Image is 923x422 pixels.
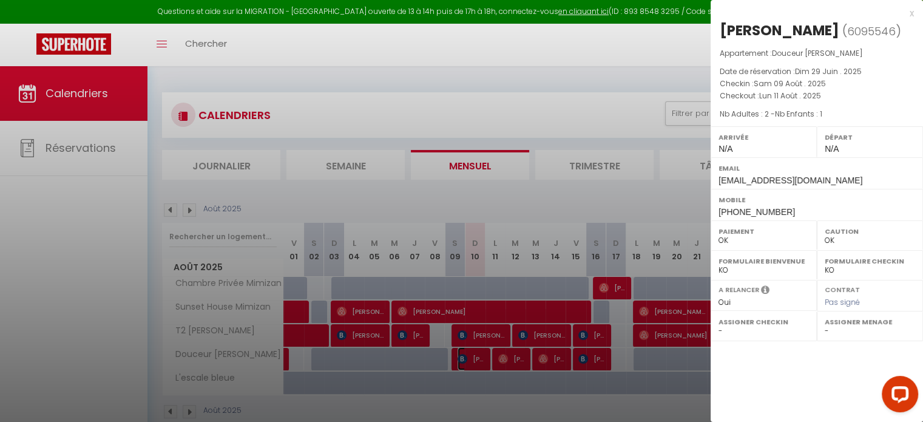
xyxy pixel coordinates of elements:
[795,66,862,77] span: Dim 29 Juin . 2025
[711,6,914,21] div: x
[718,194,915,206] label: Mobile
[754,78,826,89] span: Sam 09 Août . 2025
[872,371,923,422] iframe: LiveChat chat widget
[761,285,769,298] i: Sélectionner OUI si vous souhaiter envoyer les séquences de messages post-checkout
[718,207,795,217] span: [PHONE_NUMBER]
[847,24,896,39] span: 6095546
[718,162,915,174] label: Email
[825,297,860,307] span: Pas signé
[718,175,862,185] span: [EMAIL_ADDRESS][DOMAIN_NAME]
[720,47,914,60] p: Appartement :
[720,78,914,90] p: Checkin :
[825,131,915,143] label: Départ
[772,48,863,58] span: Douceur [PERSON_NAME]
[775,109,822,119] span: Nb Enfants : 1
[825,225,915,237] label: Caution
[720,90,914,102] p: Checkout :
[718,255,809,267] label: Formulaire Bienvenue
[718,316,809,328] label: Assigner Checkin
[825,285,860,293] label: Contrat
[720,21,839,40] div: [PERSON_NAME]
[718,225,809,237] label: Paiement
[718,285,759,295] label: A relancer
[720,66,914,78] p: Date de réservation :
[825,144,839,154] span: N/A
[718,131,809,143] label: Arrivée
[825,255,915,267] label: Formulaire Checkin
[759,90,821,101] span: Lun 11 Août . 2025
[825,316,915,328] label: Assigner Menage
[718,144,732,154] span: N/A
[842,22,901,39] span: ( )
[720,109,822,119] span: Nb Adultes : 2 -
